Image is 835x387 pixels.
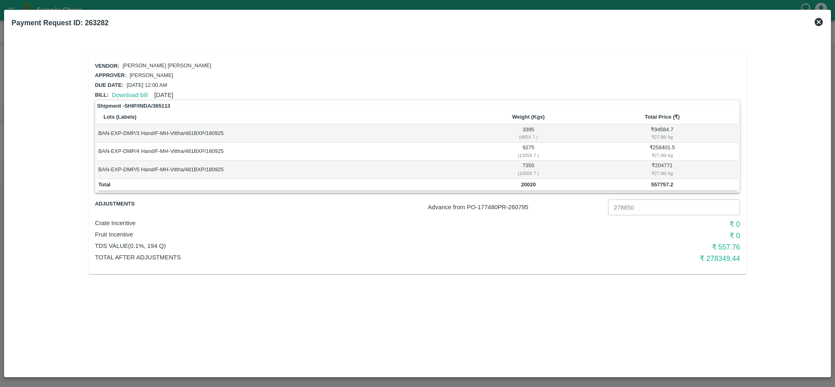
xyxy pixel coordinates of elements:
[525,241,740,253] h6: ₹ 557.76
[95,72,126,78] span: Approver:
[472,170,585,177] div: ( 1050 X 7 )
[130,72,173,80] p: [PERSON_NAME]
[97,124,470,142] td: BAN-EXP-DMP/3 Hand/F-MH-Vittha/481BXP/180925
[651,181,673,188] b: 557757.2
[588,133,737,141] div: ₹ 27.86 / kg
[428,203,605,212] p: Advance from PO- 177480 PR- 260795
[97,102,170,110] strong: Shipment - SHIP/INDA/365113
[525,219,740,230] h6: ₹ 0
[512,114,545,120] b: Weight (Kgs)
[586,143,738,161] td: ₹ 258401.5
[112,92,148,98] a: Download bill
[154,92,173,98] span: [DATE]
[95,63,119,69] span: Vendor:
[470,124,586,142] td: 3395
[470,143,586,161] td: 9275
[472,133,585,141] div: ( 485 X 7 )
[95,230,525,239] p: Fruit Incentive
[645,114,680,120] b: Total Price (₹)
[525,253,740,264] h6: ₹ 278349.44
[95,219,525,228] p: Crate Incentive
[95,253,525,262] p: Total After adjustments
[98,181,110,188] b: Total
[95,199,203,209] span: Adjustments
[104,114,137,120] b: Lots (Labels)
[97,161,470,179] td: BAN-EXP-DMP/5 Hand/F-MH-Vittha/481BXP/180925
[588,170,737,177] div: ₹ 27.86 / kg
[586,124,738,142] td: ₹ 94584.7
[470,161,586,179] td: 7350
[11,19,108,27] b: Payment Request ID: 263282
[608,199,740,215] input: Advance
[525,230,740,241] h6: ₹ 0
[472,152,585,159] div: ( 1325 X 7 )
[95,241,525,250] p: TDS VALUE (0.1%, 194 Q)
[95,92,108,98] span: Bill:
[588,152,737,159] div: ₹ 27.86 / kg
[123,62,211,70] p: [PERSON_NAME] [PERSON_NAME]
[586,161,738,179] td: ₹ 204771
[127,82,167,89] p: [DATE] 12:00 AM
[521,181,536,188] b: 20020
[97,143,470,161] td: BAN-EXP-DMP/4 Hand/F-MH-Vittha/481BXP/180925
[95,82,123,88] span: Due date:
